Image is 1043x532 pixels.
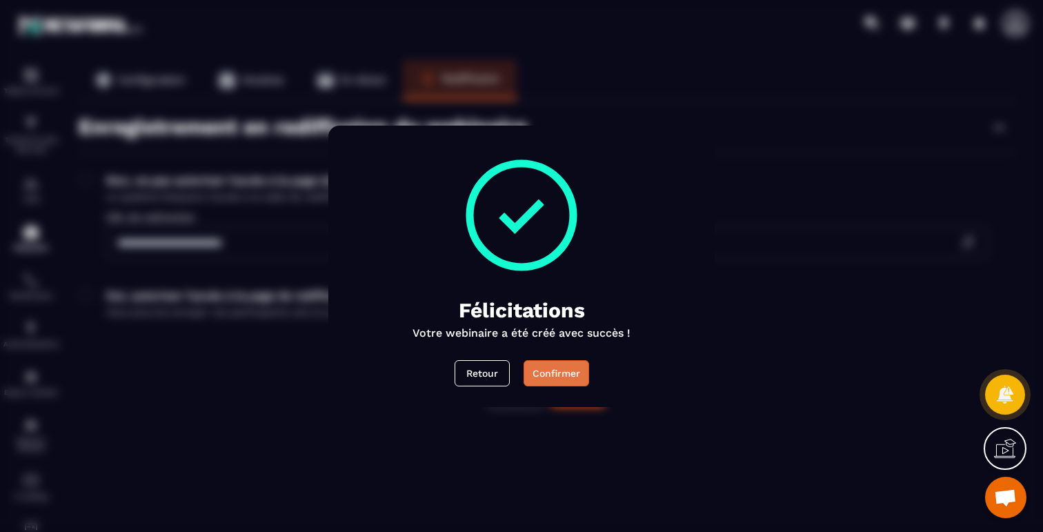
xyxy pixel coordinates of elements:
div: Ouvrir le chat [985,477,1026,518]
div: Confirmer [533,366,580,380]
button: Retour [455,360,510,386]
p: Félicitations [459,298,585,322]
p: Votre webinaire a été créé avec succès ! [413,326,630,339]
button: Confirmer [524,360,589,386]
